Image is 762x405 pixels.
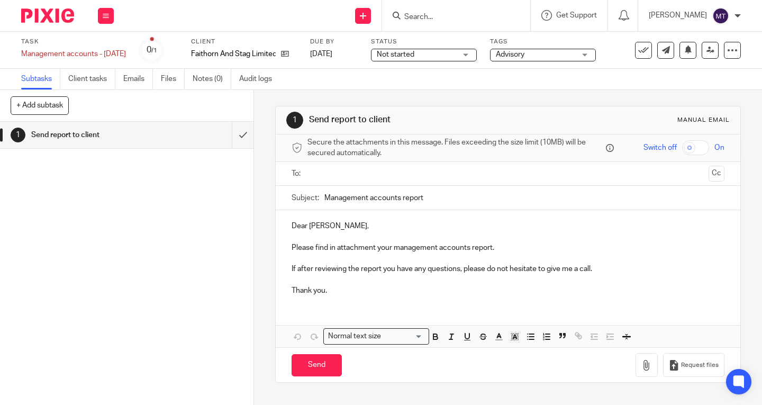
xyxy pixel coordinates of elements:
[21,69,60,89] a: Subtasks
[239,69,280,89] a: Audit logs
[714,142,724,153] span: On
[309,114,531,125] h1: Send report to client
[292,285,724,296] p: Thank you.
[147,44,157,56] div: 0
[292,242,724,253] p: Please find in attachment your management accounts report.
[292,193,319,203] label: Subject:
[403,13,498,22] input: Search
[490,38,596,46] label: Tags
[31,127,158,143] h1: Send report to client
[310,50,332,58] span: [DATE]
[377,51,414,58] span: Not started
[643,142,677,153] span: Switch off
[709,166,724,182] button: Cc
[663,353,724,377] button: Request files
[292,168,303,179] label: To:
[151,48,157,53] small: /1
[193,69,231,89] a: Notes (0)
[21,49,126,59] div: Management accounts - [DATE]
[21,49,126,59] div: Management accounts - August 2025
[21,8,74,23] img: Pixie
[191,49,276,59] p: Faithorn And Stag Limited
[292,221,724,231] p: Dear [PERSON_NAME],
[712,7,729,24] img: svg%3E
[68,69,115,89] a: Client tasks
[556,12,597,19] span: Get Support
[286,112,303,129] div: 1
[371,38,477,46] label: Status
[191,38,297,46] label: Client
[326,331,384,342] span: Normal text size
[323,328,429,345] div: Search for option
[649,10,707,21] p: [PERSON_NAME]
[677,116,730,124] div: Manual email
[307,137,603,159] span: Secure the attachments in this message. Files exceeding the size limit (10MB) will be secured aut...
[292,264,724,274] p: If after reviewing the report you have any questions, please do not hesitate to give me a call.
[11,128,25,142] div: 1
[681,361,719,370] span: Request files
[123,69,153,89] a: Emails
[161,69,185,89] a: Files
[292,354,342,377] input: Send
[496,51,524,58] span: Advisory
[310,38,358,46] label: Due by
[21,38,126,46] label: Task
[11,96,69,114] button: + Add subtask
[385,331,423,342] input: Search for option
